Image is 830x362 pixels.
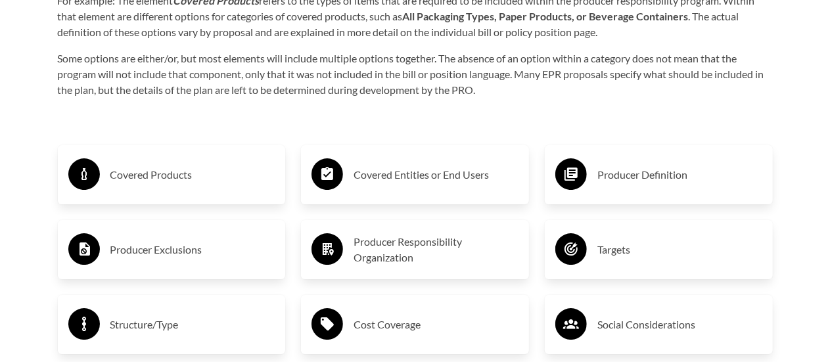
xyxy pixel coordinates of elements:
h3: Producer Responsibility Organization [354,234,519,265]
strong: All Packaging Types, Paper Products, or Beverage Containers [403,10,689,22]
h3: Covered Entities or End Users [354,164,519,185]
h3: Covered Products [110,164,275,185]
h3: Structure/Type [110,314,275,335]
h3: Social Considerations [597,314,762,335]
p: Some options are either/or, but most elements will include multiple options together. The absence... [58,51,773,98]
h3: Cost Coverage [354,314,519,335]
h3: Targets [597,239,762,260]
h3: Producer Definition [597,164,762,185]
h3: Producer Exclusions [110,239,275,260]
